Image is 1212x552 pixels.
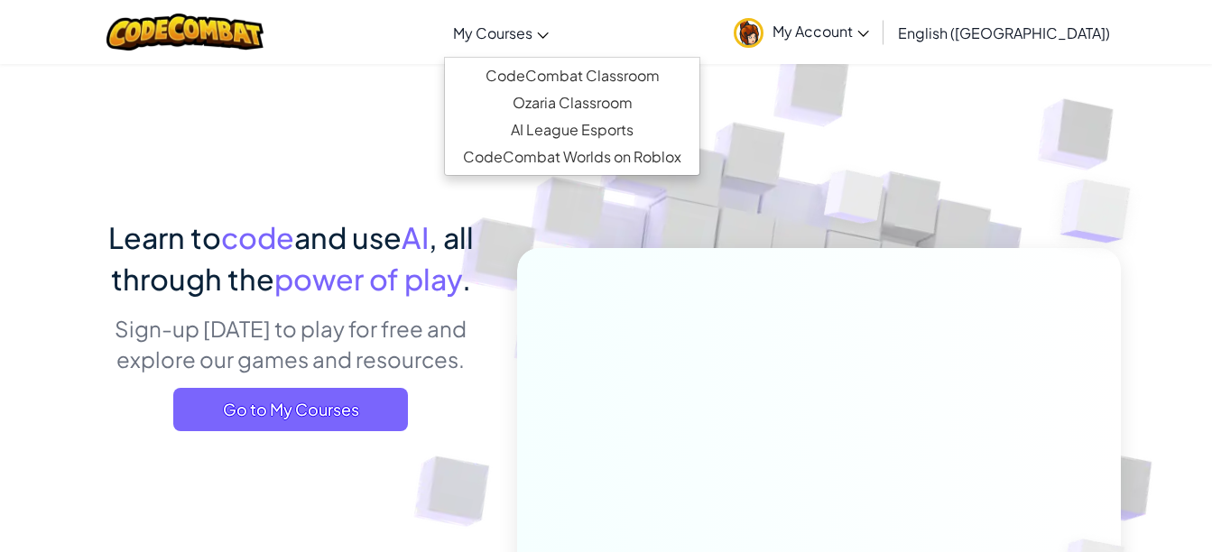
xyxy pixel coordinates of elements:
img: CodeCombat logo [106,14,264,51]
a: AI League Esports [445,116,699,143]
span: AI [402,219,429,255]
span: power of play [274,261,462,297]
img: Overlap cubes [790,134,920,269]
span: My Account [773,22,869,41]
span: My Courses [453,23,532,42]
a: Go to My Courses [173,388,408,431]
span: and use [294,219,402,255]
a: CodeCombat Classroom [445,62,699,89]
a: My Account [725,4,878,60]
a: English ([GEOGRAPHIC_DATA]) [889,8,1119,57]
p: Sign-up [DATE] to play for free and explore our games and resources. [92,313,490,374]
img: Overlap cubes [1024,135,1180,288]
span: English ([GEOGRAPHIC_DATA]) [898,23,1110,42]
span: Learn to [108,219,221,255]
img: avatar [734,18,763,48]
span: code [221,219,294,255]
a: Ozaria Classroom [445,89,699,116]
a: My Courses [444,8,558,57]
a: CodeCombat Worlds on Roblox [445,143,699,170]
span: . [462,261,471,297]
